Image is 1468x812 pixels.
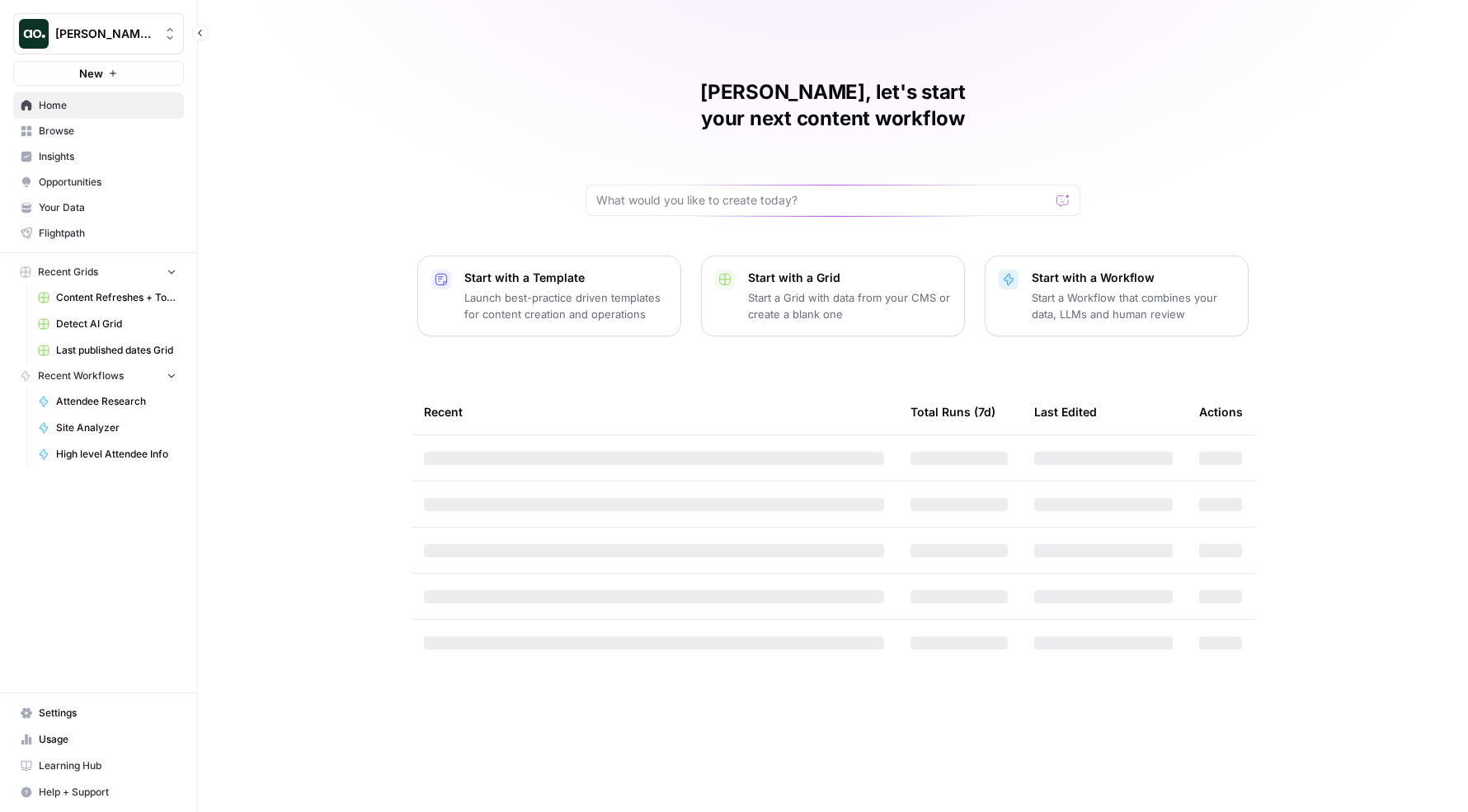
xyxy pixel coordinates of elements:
[13,61,184,86] button: New
[39,706,176,720] span: Settings
[31,388,184,415] a: Attendee Research
[13,753,184,779] a: Learning Hub
[586,79,1080,132] h1: [PERSON_NAME], let's start your next content workflow
[39,175,176,190] span: Opportunities
[38,368,124,383] span: Recent Workflows
[56,343,176,358] span: Last published dates Grid
[596,192,1050,209] input: What would you like to create today?
[39,785,176,800] span: Help + Support
[39,98,176,113] span: Home
[13,700,184,726] a: Settings
[464,270,667,286] p: Start with a Template
[13,726,184,753] a: Usage
[1032,270,1235,286] p: Start with a Workflow
[31,284,184,311] a: Content Refreshes + Topical Authority
[31,337,184,364] a: Last published dates Grid
[31,441,184,467] a: High level Attendee Info
[985,256,1249,336] button: Start with a WorkflowStart a Workflow that combines your data, LLMs and human review
[1199,389,1243,434] div: Actions
[56,394,176,409] span: Attendee Research
[748,289,951,322] p: Start a Grid with data from your CMS or create a blank one
[38,265,98,279] span: Recent Grids
[424,389,884,434] div: Recent
[13,169,184,195] a: Opportunities
[31,415,184,441] a: Site Analyzer
[39,226,176,241] span: Flightpath
[13,13,184,54] button: Workspace: Nick's Workspace
[464,289,667,322] p: Launch best-practice driven templates for content creation and operations
[13,92,184,119] a: Home
[748,270,951,286] p: Start with a Grid
[39,124,176,138] span: Browse
[39,149,176,164] span: Insights
[13,260,184,284] button: Recent Grids
[56,290,176,305] span: Content Refreshes + Topical Authority
[79,65,103,82] span: New
[13,118,184,144] a: Browse
[39,200,176,215] span: Your Data
[56,420,176,435] span: Site Analyzer
[39,758,176,773] span: Learning Hub
[1034,389,1097,434] div: Last Edited
[13,143,184,170] a: Insights
[56,317,176,331] span: Detect AI Grid
[13,220,184,246] a: Flightpath
[56,447,176,462] span: High level Attendee Info
[910,389,995,434] div: Total Runs (7d)
[19,19,49,49] img: Nick's Workspace Logo
[39,732,176,747] span: Usage
[701,256,965,336] button: Start with a GridStart a Grid with data from your CMS or create a blank one
[417,256,681,336] button: Start with a TemplateLaunch best-practice driven templates for content creation and operations
[13,364,184,388] button: Recent Workflows
[13,195,184,221] a: Your Data
[13,779,184,805] button: Help + Support
[1032,289,1235,322] p: Start a Workflow that combines your data, LLMs and human review
[31,311,184,337] a: Detect AI Grid
[55,26,155,42] span: [PERSON_NAME]'s Workspace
